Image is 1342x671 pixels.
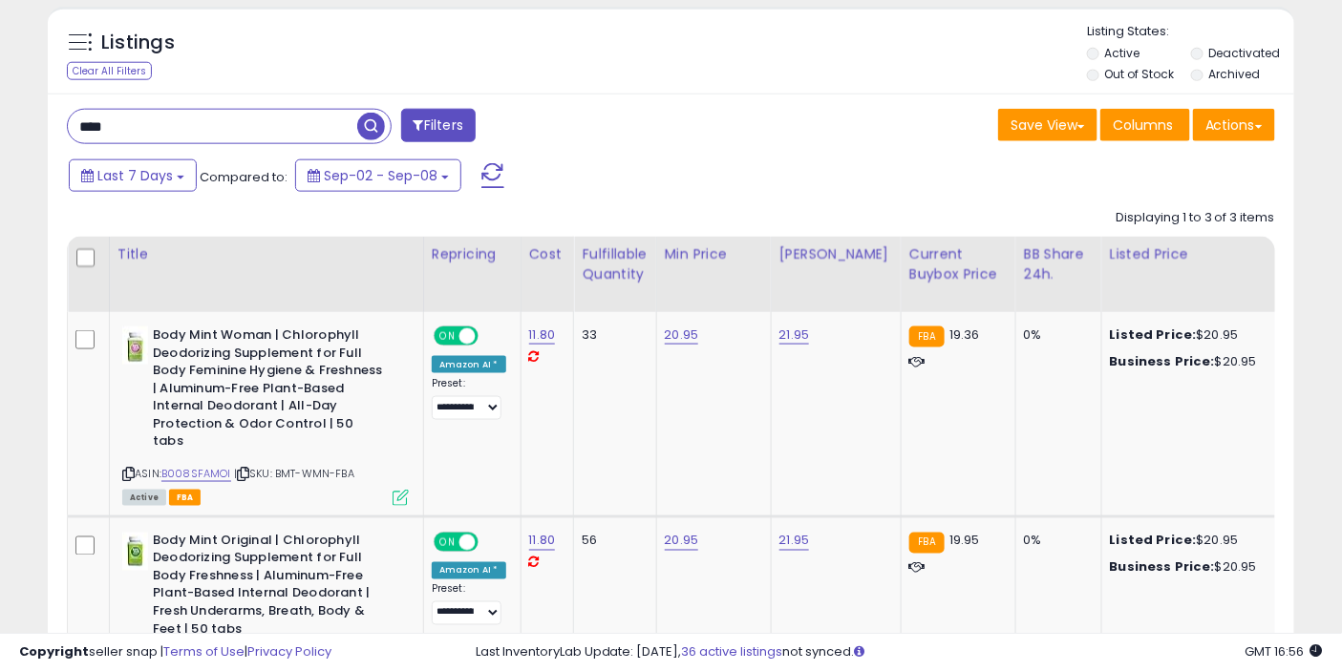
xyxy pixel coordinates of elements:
div: $20.95 [1110,353,1268,370]
span: Sep-02 - Sep-08 [324,166,437,185]
div: Preset: [432,377,506,419]
span: 19.95 [949,532,980,550]
div: $20.95 [1110,326,1268,344]
div: 56 [582,533,641,550]
b: Body Mint Original | Chlorophyll Deodorizing Supplement for Full Body Freshness | Aluminum-Free P... [153,533,385,643]
label: Archived [1209,66,1261,82]
label: Deactivated [1209,45,1281,61]
span: Compared to: [200,168,288,186]
span: Columns [1113,115,1173,135]
div: Amazon AI * [432,562,506,579]
b: Business Price: [1110,352,1215,370]
button: Columns [1100,109,1190,141]
a: Terms of Use [163,642,245,661]
div: 0% [1024,533,1087,550]
div: Title [117,244,415,264]
b: Listed Price: [1110,325,1197,344]
a: Privacy Policy [247,642,331,661]
div: ASIN: [122,326,409,504]
span: ON [436,534,459,550]
label: Out of Stock [1105,66,1175,82]
div: Clear All Filters [67,62,152,80]
div: Min Price [665,244,763,264]
span: 19.36 [949,325,980,344]
div: Last InventoryLab Update: [DATE], not synced. [476,643,1323,661]
div: $20.95 [1110,559,1268,577]
div: Amazon AI * [432,356,506,373]
p: Listing States: [1087,23,1294,41]
a: 20.95 [665,325,699,345]
strong: Copyright [19,642,89,661]
small: FBA [909,326,945,347]
b: Business Price: [1110,558,1215,577]
div: [PERSON_NAME] [779,244,893,264]
button: Sep-02 - Sep-08 [295,159,461,192]
a: 36 active listings [682,642,783,661]
b: Listed Price: [1110,532,1197,550]
span: FBA [169,490,202,506]
div: 0% [1024,326,1087,344]
img: 31TNLefzIGL._SL40_.jpg [122,326,148,365]
button: Last 7 Days [69,159,197,192]
div: Displaying 1 to 3 of 3 items [1116,209,1275,227]
div: Fulfillable Quantity [582,244,648,284]
label: Active [1105,45,1140,61]
div: 33 [582,326,641,344]
a: B008SFAMOI [161,466,231,482]
div: Repricing [432,244,513,264]
div: $20.95 [1110,533,1268,550]
button: Actions [1193,109,1275,141]
span: 2025-09-16 16:56 GMT [1246,642,1323,661]
span: Last 7 Days [97,166,173,185]
span: | SKU: BMT-WMN-FBA [234,466,354,481]
img: 41GxDxeD71L._SL40_.jpg [122,533,148,571]
div: Preset: [432,583,506,625]
div: BB Share 24h. [1024,244,1094,284]
div: seller snap | | [19,643,331,661]
b: Body Mint Woman | Chlorophyll Deodorizing Supplement for Full Body Feminine Hygiene & Freshness |... [153,326,385,455]
small: FBA [909,533,945,554]
span: OFF [476,534,506,550]
button: Save View [998,109,1097,141]
h5: Listings [101,30,175,56]
button: Filters [401,109,476,142]
a: 11.80 [529,325,556,345]
span: All listings currently available for purchase on Amazon [122,490,166,506]
div: Current Buybox Price [909,244,1008,284]
span: OFF [476,328,506,345]
a: 21.95 [779,532,810,551]
div: Cost [529,244,566,264]
div: Listed Price [1110,244,1275,264]
a: 20.95 [665,532,699,551]
a: 11.80 [529,532,556,551]
a: 21.95 [779,325,810,345]
span: ON [436,328,459,345]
